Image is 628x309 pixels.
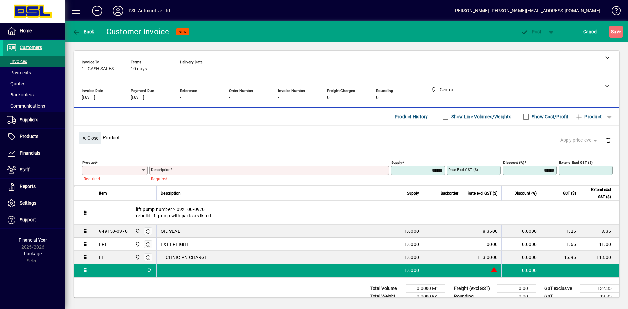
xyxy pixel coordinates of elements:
button: Close [79,132,101,144]
app-page-header-button: Back [65,26,101,38]
span: OIL SEAL [161,228,180,234]
app-page-header-button: Delete [601,137,616,143]
span: Quotes [7,81,25,86]
div: FRE [99,241,108,248]
div: 11.0000 [466,241,497,248]
span: Backorder [441,190,458,197]
span: Central [133,228,141,235]
a: Payments [3,67,65,78]
span: Staff [20,167,30,172]
span: S [611,29,614,34]
mat-error: Required [151,175,384,182]
span: 1.0000 [404,254,419,261]
span: Products [20,134,38,139]
div: 8.3500 [466,228,497,234]
span: P [532,29,535,34]
span: GST ($) [563,190,576,197]
a: Financials [3,145,65,162]
a: Knowledge Base [607,1,620,23]
span: Central [145,267,152,274]
mat-label: Rate excl GST ($) [448,167,478,172]
span: Home [20,28,32,33]
td: 19.85 [580,293,619,300]
span: Reports [20,184,36,189]
td: 0.0000 [501,238,541,251]
a: Settings [3,195,65,212]
span: 1 - CASH SALES [82,66,114,72]
a: Products [3,129,65,145]
a: Staff [3,162,65,178]
td: Rounding [451,293,497,300]
a: Communications [3,100,65,112]
span: Customers [20,45,42,50]
span: Cancel [583,26,598,37]
span: Description [161,190,181,197]
span: TECHNICIAN CHARGE [161,254,207,261]
a: Quotes [3,78,65,89]
span: Payments [7,70,31,75]
span: Product History [395,112,428,122]
span: 10 days [131,66,147,72]
span: 1.0000 [404,228,419,234]
td: GST [541,293,580,300]
mat-label: Product [82,160,96,165]
span: Financials [20,150,40,156]
td: 0.0000 [501,264,541,277]
span: 1.0000 [404,267,419,274]
span: Extend excl GST ($) [584,186,611,200]
div: [PERSON_NAME] [PERSON_NAME][EMAIL_ADDRESS][DOMAIN_NAME] [453,6,600,16]
span: - [180,95,181,100]
span: EXT FREIGHT [161,241,189,248]
mat-error: Required [84,175,142,182]
span: [DATE] [131,95,144,100]
td: 1.65 [541,238,580,251]
span: [DATE] [82,95,95,100]
td: 8.35 [580,225,619,238]
button: Profile [108,5,129,17]
span: - [278,95,279,100]
span: Financial Year [19,237,47,243]
button: Delete [601,132,616,148]
span: - [180,66,181,72]
button: Back [71,26,96,38]
button: Post [517,26,545,38]
div: Product [74,126,619,149]
a: Backorders [3,89,65,100]
span: Backorders [7,92,34,97]
td: 0.0000 [501,225,541,238]
td: Total Weight [367,293,406,300]
button: Add [87,5,108,17]
span: NEW [179,30,187,34]
label: Show Cost/Profit [531,113,568,120]
span: Supply [407,190,419,197]
span: Central [133,254,141,261]
span: Settings [20,200,36,206]
div: LE [99,254,105,261]
span: Central [133,241,141,248]
span: Suppliers [20,117,38,122]
span: - [229,95,230,100]
span: Invoices [7,59,27,64]
span: ave [611,26,621,37]
span: 1.0000 [404,241,419,248]
app-page-header-button: Close [77,135,103,141]
td: 132.35 [580,285,619,293]
label: Show Line Volumes/Weights [450,113,511,120]
td: 0.00 [497,293,536,300]
button: Apply price level [558,134,601,146]
span: 0 [376,95,379,100]
span: Back [72,29,94,34]
mat-label: Extend excl GST ($) [559,160,593,165]
div: 949150-0970 [99,228,128,234]
div: Customer Invoice [106,26,169,37]
a: Invoices [3,56,65,67]
span: Discount (%) [515,190,537,197]
td: GST exclusive [541,285,580,293]
mat-label: Supply [391,160,402,165]
td: Total Volume [367,285,406,293]
td: 16.95 [541,251,580,264]
button: Save [609,26,623,38]
button: Cancel [582,26,599,38]
a: Support [3,212,65,228]
div: lift pump number > 092100-0970 rebuild lift pump with parts as listed [95,201,619,224]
